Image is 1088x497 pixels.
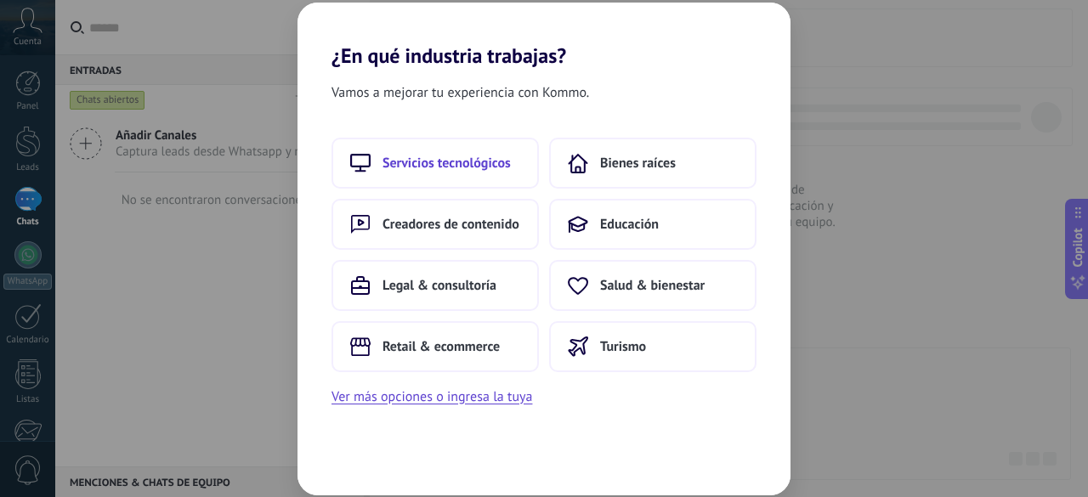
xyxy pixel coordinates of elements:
button: Turismo [549,321,756,372]
h2: ¿En qué industria trabajas? [297,3,790,68]
button: Educación [549,199,756,250]
button: Ver más opciones o ingresa la tuya [331,386,532,408]
span: Creadores de contenido [382,216,519,233]
span: Educación [600,216,659,233]
span: Legal & consultoría [382,277,496,294]
button: Salud & bienestar [549,260,756,311]
span: Servicios tecnológicos [382,155,511,172]
button: Retail & ecommerce [331,321,539,372]
span: Retail & ecommerce [382,338,500,355]
button: Creadores de contenido [331,199,539,250]
span: Vamos a mejorar tu experiencia con Kommo. [331,82,589,104]
span: Bienes raíces [600,155,676,172]
button: Servicios tecnológicos [331,138,539,189]
span: Salud & bienestar [600,277,705,294]
button: Legal & consultoría [331,260,539,311]
span: Turismo [600,338,646,355]
button: Bienes raíces [549,138,756,189]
